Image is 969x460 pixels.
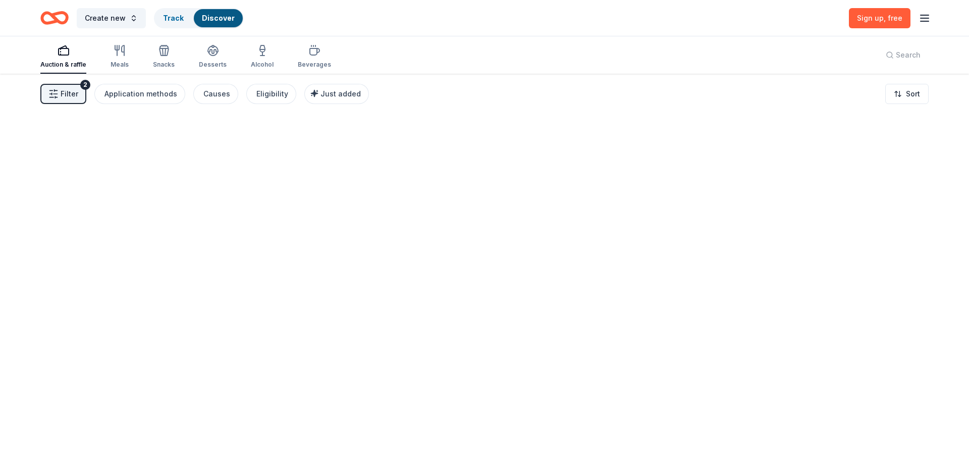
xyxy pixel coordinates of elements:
span: Sign up [857,14,902,22]
button: TrackDiscover [154,8,244,28]
div: Beverages [298,61,331,69]
a: Track [163,14,184,22]
a: Home [40,6,69,30]
button: Just added [304,84,369,104]
span: Sort [906,88,920,100]
span: Just added [320,89,361,98]
div: Application methods [104,88,177,100]
button: Snacks [153,40,175,74]
div: 2 [80,80,90,90]
div: Desserts [199,61,227,69]
div: Snacks [153,61,175,69]
button: Eligibility [246,84,296,104]
a: Discover [202,14,235,22]
button: Causes [193,84,238,104]
a: Sign up, free [849,8,910,28]
button: Meals [111,40,129,74]
span: , free [884,14,902,22]
button: Application methods [94,84,185,104]
button: Auction & raffle [40,40,86,74]
button: Sort [885,84,929,104]
span: Filter [61,88,78,100]
button: Desserts [199,40,227,74]
button: Beverages [298,40,331,74]
div: Causes [203,88,230,100]
div: Auction & raffle [40,61,86,69]
span: Create new [85,12,126,24]
button: Alcohol [251,40,274,74]
button: Filter2 [40,84,86,104]
div: Alcohol [251,61,274,69]
div: Eligibility [256,88,288,100]
button: Create new [77,8,146,28]
div: Meals [111,61,129,69]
